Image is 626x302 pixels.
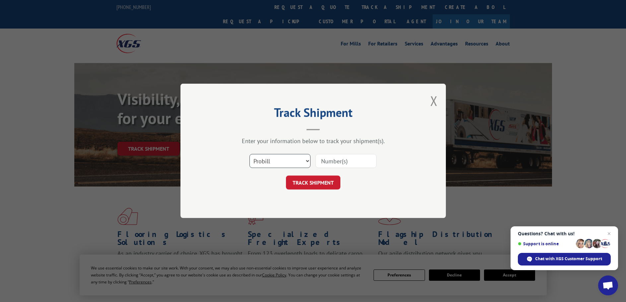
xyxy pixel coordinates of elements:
[518,253,611,265] span: Chat with XGS Customer Support
[518,241,574,246] span: Support is online
[214,137,413,145] div: Enter your information below to track your shipment(s).
[286,176,340,190] button: TRACK SHIPMENT
[430,92,438,110] button: Close modal
[315,154,377,168] input: Number(s)
[598,275,618,295] a: Open chat
[518,231,611,236] span: Questions? Chat with us!
[214,108,413,120] h2: Track Shipment
[535,256,602,262] span: Chat with XGS Customer Support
